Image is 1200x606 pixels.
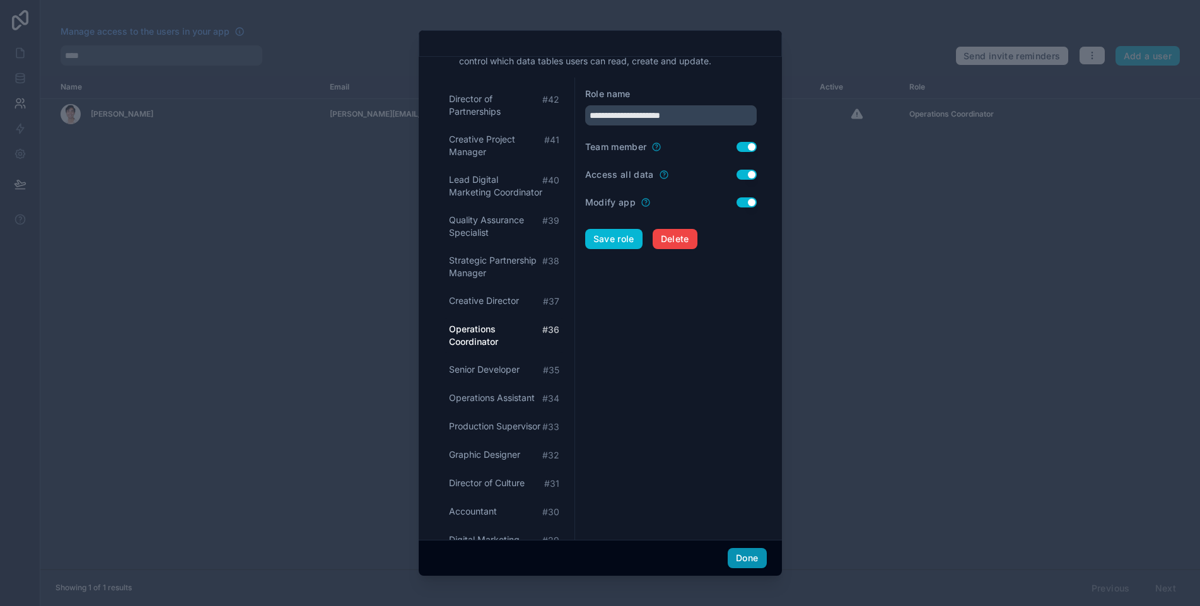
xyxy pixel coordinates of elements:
[542,506,559,518] span: # 30
[449,323,542,348] span: Operations Coordinator
[542,534,559,547] span: # 29
[661,233,689,245] span: Delete
[542,93,559,106] span: # 42
[542,255,559,267] span: # 38
[449,294,519,307] span: Creative Director
[544,134,559,146] span: # 41
[585,141,647,153] label: Team member
[543,295,559,308] span: # 37
[449,533,542,559] span: Digital Marketing Manager
[542,214,559,227] span: # 39
[449,448,520,461] span: Graphic Designer
[542,174,559,187] span: # 40
[449,392,535,404] span: Operations Assistant
[449,133,544,158] span: Creative Project Manager
[449,214,542,239] span: Quality Assurance Specialist
[449,505,497,518] span: Accountant
[542,392,559,405] span: # 34
[542,421,559,433] span: # 33
[544,477,559,490] span: # 31
[449,93,542,118] span: Director of Partnerships
[449,420,540,433] span: Production Supervisor
[543,364,559,376] span: # 35
[585,168,654,181] label: Access all data
[542,323,559,336] span: # 36
[585,88,631,100] label: Role name
[542,449,559,462] span: # 32
[449,363,520,376] span: Senior Developer
[449,254,542,279] span: Strategic Partnership Manager
[449,173,542,199] span: Lead Digital Marketing Coordinator
[585,229,643,249] button: Save role
[728,548,766,568] button: Done
[449,477,525,489] span: Director of Culture
[585,196,636,209] label: Modify app
[653,229,697,249] button: Delete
